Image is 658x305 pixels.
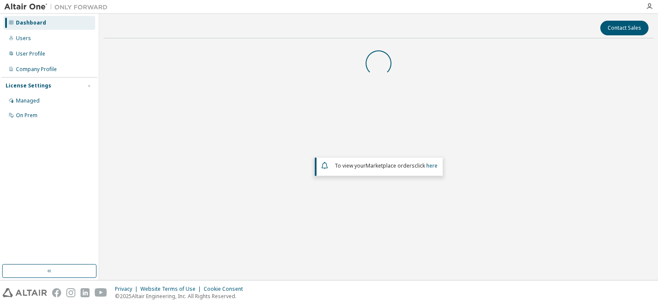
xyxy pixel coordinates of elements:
[52,288,61,297] img: facebook.svg
[16,35,31,42] div: Users
[16,97,40,104] div: Managed
[16,66,57,73] div: Company Profile
[81,288,90,297] img: linkedin.svg
[4,3,112,11] img: Altair One
[115,293,248,300] p: © 2025 Altair Engineering, Inc. All Rights Reserved.
[6,82,51,89] div: License Settings
[335,162,438,169] span: To view your click
[95,288,107,297] img: youtube.svg
[426,162,438,169] a: here
[16,50,45,57] div: User Profile
[140,286,204,293] div: Website Terms of Use
[115,286,140,293] div: Privacy
[16,19,46,26] div: Dashboard
[3,288,47,297] img: altair_logo.svg
[16,112,37,119] div: On Prem
[204,286,248,293] div: Cookie Consent
[600,21,649,35] button: Contact Sales
[66,288,75,297] img: instagram.svg
[366,162,415,169] em: Marketplace orders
